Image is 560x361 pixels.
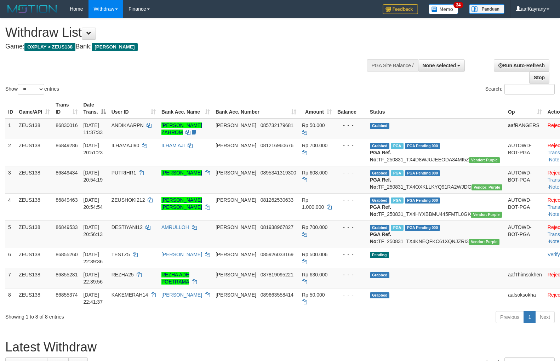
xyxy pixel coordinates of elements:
span: [PERSON_NAME] [216,272,256,277]
input: Search: [504,84,555,94]
span: Marked by aafRornrotha [391,143,403,149]
span: ANDIKAARPN [112,122,144,128]
span: None selected [423,63,456,68]
span: Marked by aafRornrotha [391,225,403,231]
span: Rp 630.000 [302,272,327,277]
td: 4 [5,193,16,220]
a: Stop [529,71,549,84]
span: [DATE] 20:54:19 [83,170,103,183]
span: OXPLAY > ZEUS138 [24,43,75,51]
button: None selected [418,59,465,71]
td: ZEUS138 [16,220,53,248]
td: 3 [5,166,16,193]
div: - - - [337,291,364,298]
span: Copy 0895341319300 to clipboard [261,170,296,176]
b: PGA Ref. No: [370,204,391,217]
td: TF_250831_TX4OXKLLKYQ91RA2WJDG [367,166,505,193]
span: Rp 700.000 [302,224,327,230]
span: [DATE] 20:54:54 [83,197,103,210]
th: Amount: activate to sort column ascending [299,98,335,119]
a: Note [549,211,560,217]
div: Showing 1 to 8 of 8 entries [5,310,228,320]
b: PGA Ref. No: [370,150,391,162]
a: [PERSON_NAME] [161,252,202,257]
span: Vendor URL: https://trx4.1velocity.biz [471,212,502,218]
td: ZEUS138 [16,166,53,193]
th: Trans ID: activate to sort column ascending [53,98,80,119]
td: ZEUS138 [16,288,53,308]
span: [PERSON_NAME] [216,224,256,230]
span: ILHAMAJI90 [112,143,139,148]
h1: Latest Withdraw [5,340,555,354]
a: [PERSON_NAME] [161,170,202,176]
label: Search: [485,84,555,94]
span: 86849533 [56,224,78,230]
span: Pending [370,252,389,258]
td: aafThimsokhen [505,268,545,288]
div: - - - [337,122,364,129]
span: Vendor URL: https://trx4.1velocity.biz [469,239,499,245]
span: PUTRIHR1 [112,170,136,176]
span: Grabbed [370,225,390,231]
a: [PERSON_NAME] ZAHROM [161,122,202,135]
span: [PERSON_NAME] [216,252,256,257]
span: 86830016 [56,122,78,128]
h1: Withdraw List [5,25,366,40]
td: ZEUS138 [16,248,53,268]
span: Rp 608.000 [302,170,327,176]
th: Balance [335,98,367,119]
div: - - - [337,169,364,176]
span: Rp 500.006 [302,252,327,257]
span: [PERSON_NAME] [216,170,256,176]
td: TF_250831_TX4KNEQFKC61XQNJZRI3 [367,220,505,248]
th: ID [5,98,16,119]
td: ZEUS138 [16,268,53,288]
th: User ID: activate to sort column ascending [109,98,159,119]
div: - - - [337,224,364,231]
td: TF_250831_TX4HYXBBMU445FMTL0GK [367,193,505,220]
td: 1 [5,119,16,139]
a: Verify [548,252,560,257]
span: Grabbed [370,272,390,278]
th: Game/API: activate to sort column ascending [16,98,53,119]
a: Next [535,311,555,323]
th: Status [367,98,505,119]
span: [PERSON_NAME] [216,292,256,298]
span: 86855260 [56,252,78,257]
a: Run Auto-Refresh [494,59,549,71]
span: Copy 081262530633 to clipboard [261,197,293,203]
span: 86855281 [56,272,78,277]
td: 2 [5,139,16,166]
div: - - - [337,251,364,258]
td: AUTOWD-BOT-PGA [505,220,545,248]
a: AMRULLOH [161,224,189,230]
div: - - - [337,142,364,149]
td: 5 [5,220,16,248]
span: Copy 089663558414 to clipboard [261,292,293,298]
a: [PERSON_NAME] [161,292,202,298]
a: ILHAM AJI [161,143,185,148]
span: Rp 1.000.000 [302,197,324,210]
div: PGA Site Balance / [367,59,418,71]
span: KAKEMERAH14 [112,292,148,298]
span: 86849286 [56,143,78,148]
span: Grabbed [370,292,390,298]
span: Vendor URL: https://trx4.1velocity.biz [472,184,502,190]
span: [PERSON_NAME] [216,143,256,148]
span: Grabbed [370,143,390,149]
span: Copy 081938967827 to clipboard [261,224,293,230]
td: aafsoksokha [505,288,545,308]
span: Copy 087819095221 to clipboard [261,272,293,277]
span: Rp 50.000 [302,292,325,298]
label: Show entries [5,84,59,94]
td: 8 [5,288,16,308]
span: TESTZ5 [112,252,130,257]
a: Note [549,184,560,190]
span: [DATE] 11:37:33 [83,122,103,135]
div: - - - [337,271,364,278]
span: 86855374 [56,292,78,298]
img: Button%20Memo.svg [429,4,458,14]
td: ZEUS138 [16,119,53,139]
span: [DATE] 22:39:36 [83,252,103,264]
span: [DATE] 20:51:23 [83,143,103,155]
